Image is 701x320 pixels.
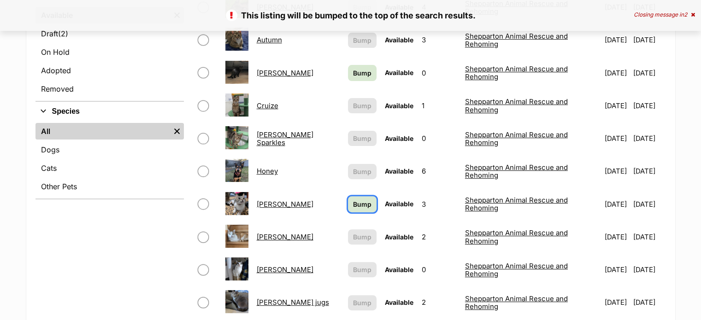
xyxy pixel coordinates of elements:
[35,81,184,97] a: Removed
[418,286,460,318] td: 2
[257,69,313,77] a: [PERSON_NAME]
[633,286,665,318] td: [DATE]
[418,254,460,285] td: 0
[418,57,460,89] td: 0
[257,298,329,307] a: [PERSON_NAME] jugs
[35,62,184,79] a: Adopted
[257,167,278,175] a: Honey
[348,295,377,310] button: Bump
[348,131,377,146] button: Bump
[385,134,413,142] span: Available
[353,232,371,242] span: Bump
[601,188,633,220] td: [DATE]
[385,36,413,44] span: Available
[418,221,460,253] td: 2
[348,196,377,212] a: Bump
[633,122,665,154] td: [DATE]
[601,90,633,122] td: [DATE]
[385,69,413,76] span: Available
[348,229,377,244] button: Bump
[353,134,371,143] span: Bump
[35,160,184,176] a: Cats
[601,122,633,154] td: [DATE]
[35,123,170,140] a: All
[353,101,371,111] span: Bump
[353,199,371,209] span: Bump
[353,298,371,308] span: Bump
[348,164,377,179] button: Bump
[465,64,568,81] a: Shepparton Animal Rescue and Rehoming
[35,121,184,198] div: Species
[348,65,377,81] a: Bump
[634,12,695,18] div: Closing message in
[633,57,665,89] td: [DATE]
[601,254,633,285] td: [DATE]
[465,294,568,311] a: Shepparton Animal Rescue and Rehoming
[353,68,371,78] span: Bump
[418,24,460,56] td: 3
[601,155,633,187] td: [DATE]
[601,221,633,253] td: [DATE]
[418,188,460,220] td: 3
[58,28,68,39] span: (2)
[348,262,377,277] button: Bump
[418,155,460,187] td: 6
[35,178,184,195] a: Other Pets
[418,90,460,122] td: 1
[465,262,568,278] a: Shepparton Animal Rescue and Rehoming
[633,155,665,187] td: [DATE]
[257,101,278,110] a: Cruize
[385,200,413,208] span: Available
[385,298,413,306] span: Available
[385,102,413,110] span: Available
[348,98,377,113] button: Bump
[465,228,568,245] a: Shepparton Animal Rescue and Rehoming
[9,9,692,22] p: This listing will be bumped to the top of the search results.
[465,130,568,147] a: Shepparton Animal Rescue and Rehoming
[385,233,413,241] span: Available
[257,233,313,241] a: [PERSON_NAME]
[257,130,313,147] a: [PERSON_NAME] Sparkles
[353,265,371,274] span: Bump
[385,167,413,175] span: Available
[353,35,371,45] span: Bump
[633,24,665,56] td: [DATE]
[633,254,665,285] td: [DATE]
[633,221,665,253] td: [DATE]
[35,105,184,117] button: Species
[35,44,184,60] a: On Hold
[385,266,413,273] span: Available
[257,265,313,274] a: [PERSON_NAME]
[257,200,313,209] a: [PERSON_NAME]
[633,90,665,122] td: [DATE]
[601,57,633,89] td: [DATE]
[35,25,184,42] a: Draft
[353,167,371,176] span: Bump
[465,196,568,212] a: Shepparton Animal Rescue and Rehoming
[257,35,282,44] a: Autumn
[684,11,687,18] span: 2
[348,33,377,48] button: Bump
[170,123,184,140] a: Remove filter
[418,122,460,154] td: 0
[465,163,568,180] a: Shepparton Animal Rescue and Rehoming
[601,24,633,56] td: [DATE]
[465,32,568,48] a: Shepparton Animal Rescue and Rehoming
[465,97,568,114] a: Shepparton Animal Rescue and Rehoming
[601,286,633,318] td: [DATE]
[633,188,665,220] td: [DATE]
[35,141,184,158] a: Dogs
